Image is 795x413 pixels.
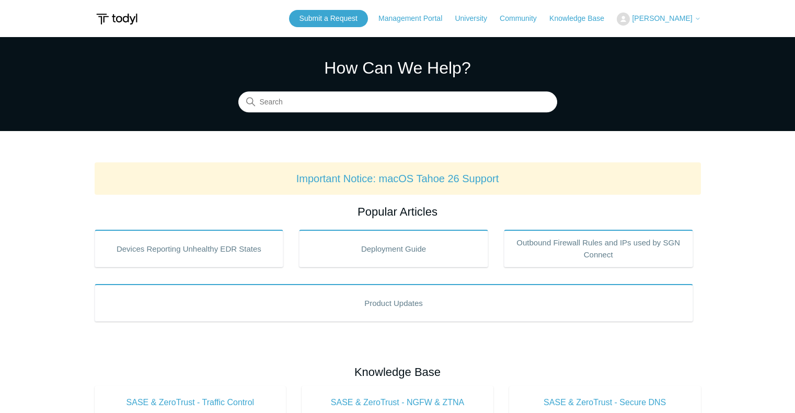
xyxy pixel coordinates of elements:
[95,284,693,322] a: Product Updates
[95,230,284,267] a: Devices Reporting Unhealthy EDR States
[95,363,701,381] h2: Knowledge Base
[549,13,615,24] a: Knowledge Base
[110,396,271,409] span: SASE & ZeroTrust - Traffic Control
[504,230,693,267] a: Outbound Firewall Rules and IPs used by SGN Connect
[296,173,499,184] a: Important Notice: macOS Tahoe 26 Support
[95,203,701,220] h2: Popular Articles
[455,13,497,24] a: University
[500,13,547,24] a: Community
[617,13,700,26] button: [PERSON_NAME]
[95,9,139,29] img: Todyl Support Center Help Center home page
[632,14,692,22] span: [PERSON_NAME]
[289,10,368,27] a: Submit a Request
[238,92,557,113] input: Search
[378,13,453,24] a: Management Portal
[525,396,685,409] span: SASE & ZeroTrust - Secure DNS
[238,55,557,80] h1: How Can We Help?
[299,230,488,267] a: Deployment Guide
[317,396,478,409] span: SASE & ZeroTrust - NGFW & ZTNA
